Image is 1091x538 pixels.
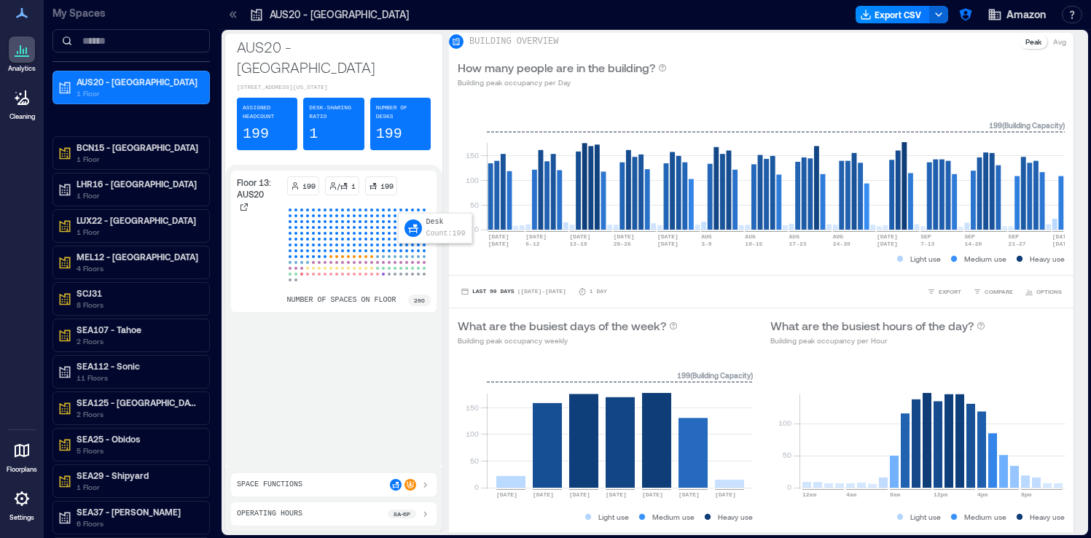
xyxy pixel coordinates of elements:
[77,287,199,299] p: SCJ31
[745,233,756,240] text: AUG
[77,153,199,165] p: 1 Floor
[701,241,712,247] text: 3-9
[745,241,762,247] text: 10-16
[606,491,627,498] text: [DATE]
[376,104,425,121] p: Number of Desks
[77,141,199,153] p: BCN15 - [GEOGRAPHIC_DATA]
[458,335,678,346] p: Building peak occupancy weekly
[856,6,930,23] button: Export CSV
[458,59,655,77] p: How many people are in the building?
[376,124,402,144] p: 199
[786,483,791,491] tspan: 0
[470,200,479,209] tspan: 50
[715,491,736,498] text: [DATE]
[590,287,607,296] p: 1 Day
[964,511,1006,523] p: Medium use
[77,518,199,529] p: 6 Floors
[983,3,1050,26] button: Amazon
[701,233,712,240] text: AUG
[778,418,791,427] tspan: 100
[964,233,975,240] text: SEP
[920,233,931,240] text: SEP
[802,491,816,498] text: 12am
[1021,491,1032,498] text: 8pm
[458,77,667,88] p: Building peak occupancy per Day
[4,32,40,77] a: Analytics
[309,104,358,121] p: Desk-sharing ratio
[657,241,679,247] text: [DATE]
[9,112,35,121] p: Cleaning
[614,233,635,240] text: [DATE]
[496,491,517,498] text: [DATE]
[877,233,898,240] text: [DATE]
[846,491,857,498] text: 4am
[77,469,199,481] p: SEA29 - Shipyard
[877,241,898,247] text: [DATE]
[642,491,663,498] text: [DATE]
[833,233,844,240] text: AUG
[77,335,199,347] p: 2 Floors
[237,508,302,520] p: Operating Hours
[985,287,1013,296] span: COMPARE
[1052,241,1074,247] text: [DATE]
[77,190,199,201] p: 1 Floor
[394,510,410,518] p: 8a - 6p
[679,491,700,498] text: [DATE]
[614,241,631,247] text: 20-26
[302,180,316,192] p: 199
[569,491,590,498] text: [DATE]
[426,228,466,240] p: count: 199
[1053,36,1066,47] p: Avg
[1030,253,1065,265] p: Heavy use
[466,176,479,184] tspan: 100
[77,506,199,518] p: SEA37 - [PERSON_NAME]
[1052,233,1074,240] text: [DATE]
[77,408,199,420] p: 2 Floors
[1030,511,1065,523] p: Heavy use
[964,241,982,247] text: 14-20
[910,253,941,265] p: Light use
[1025,36,1041,47] p: Peak
[287,295,396,306] p: number of spaces on floor
[309,124,318,144] p: 1
[1036,287,1062,296] span: OPTIONS
[469,36,558,47] p: BUILDING OVERVIEW
[1022,284,1065,299] button: OPTIONS
[237,176,281,200] p: Floor 13: AUS20
[789,241,807,247] text: 17-23
[910,511,941,523] p: Light use
[1009,241,1026,247] text: 21-27
[77,481,199,493] p: 1 Floor
[77,262,199,274] p: 4 Floors
[970,284,1016,299] button: COMPARE
[414,296,425,305] p: 290
[1006,7,1046,22] span: Amazon
[77,372,199,383] p: 11 Floors
[77,76,199,87] p: AUS20 - [GEOGRAPHIC_DATA]
[237,36,431,77] p: AUS20 - [GEOGRAPHIC_DATA]
[782,451,791,459] tspan: 50
[718,511,753,523] p: Heavy use
[570,233,591,240] text: [DATE]
[924,284,964,299] button: EXPORT
[770,317,974,335] p: What are the busiest hours of the day?
[458,317,666,335] p: What are the busiest days of the week?
[426,217,466,228] p: Desk
[9,513,34,522] p: Settings
[533,491,554,498] text: [DATE]
[833,241,850,247] text: 24-30
[77,178,199,190] p: LHR16 - [GEOGRAPHIC_DATA]
[570,241,587,247] text: 13-19
[525,241,539,247] text: 6-12
[243,104,292,121] p: Assigned Headcount
[77,445,199,456] p: 5 Floors
[466,429,479,438] tspan: 100
[470,456,479,465] tspan: 50
[598,511,629,523] p: Light use
[243,124,269,144] p: 199
[474,225,479,233] tspan: 0
[8,64,36,73] p: Analytics
[2,433,42,478] a: Floorplans
[351,180,356,192] p: 1
[270,7,409,22] p: AUS20 - [GEOGRAPHIC_DATA]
